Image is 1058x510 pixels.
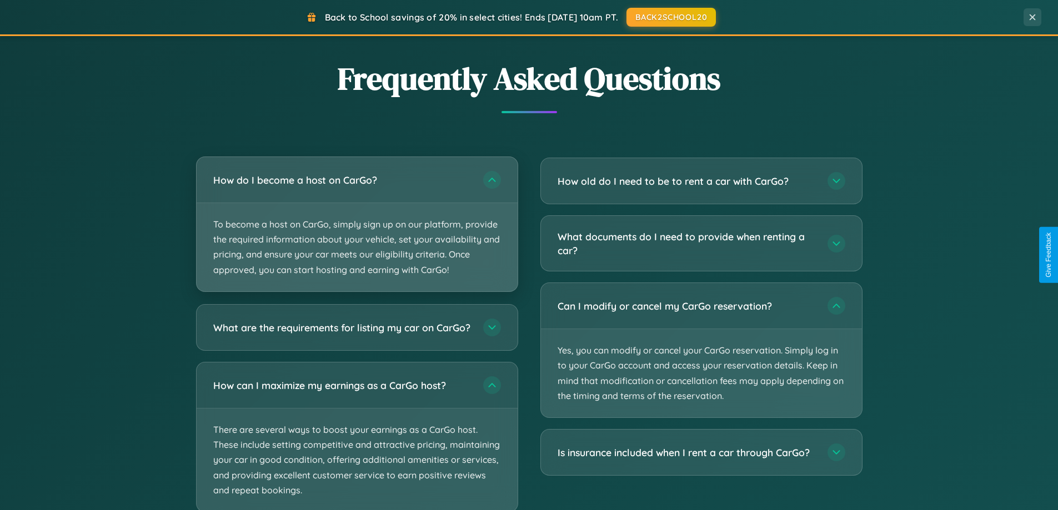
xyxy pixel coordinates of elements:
[558,446,816,459] h3: Is insurance included when I rent a car through CarGo?
[626,8,716,27] button: BACK2SCHOOL20
[213,320,472,334] h3: What are the requirements for listing my car on CarGo?
[558,299,816,313] h3: Can I modify or cancel my CarGo reservation?
[213,173,472,187] h3: How do I become a host on CarGo?
[325,12,618,23] span: Back to School savings of 20% in select cities! Ends [DATE] 10am PT.
[558,230,816,257] h3: What documents do I need to provide when renting a car?
[558,174,816,188] h3: How old do I need to be to rent a car with CarGo?
[1045,233,1052,277] div: Give Feedback
[213,378,472,392] h3: How can I maximize my earnings as a CarGo host?
[196,57,863,100] h2: Frequently Asked Questions
[541,329,862,417] p: Yes, you can modify or cancel your CarGo reservation. Simply log in to your CarGo account and acc...
[197,203,518,291] p: To become a host on CarGo, simply sign up on our platform, provide the required information about...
